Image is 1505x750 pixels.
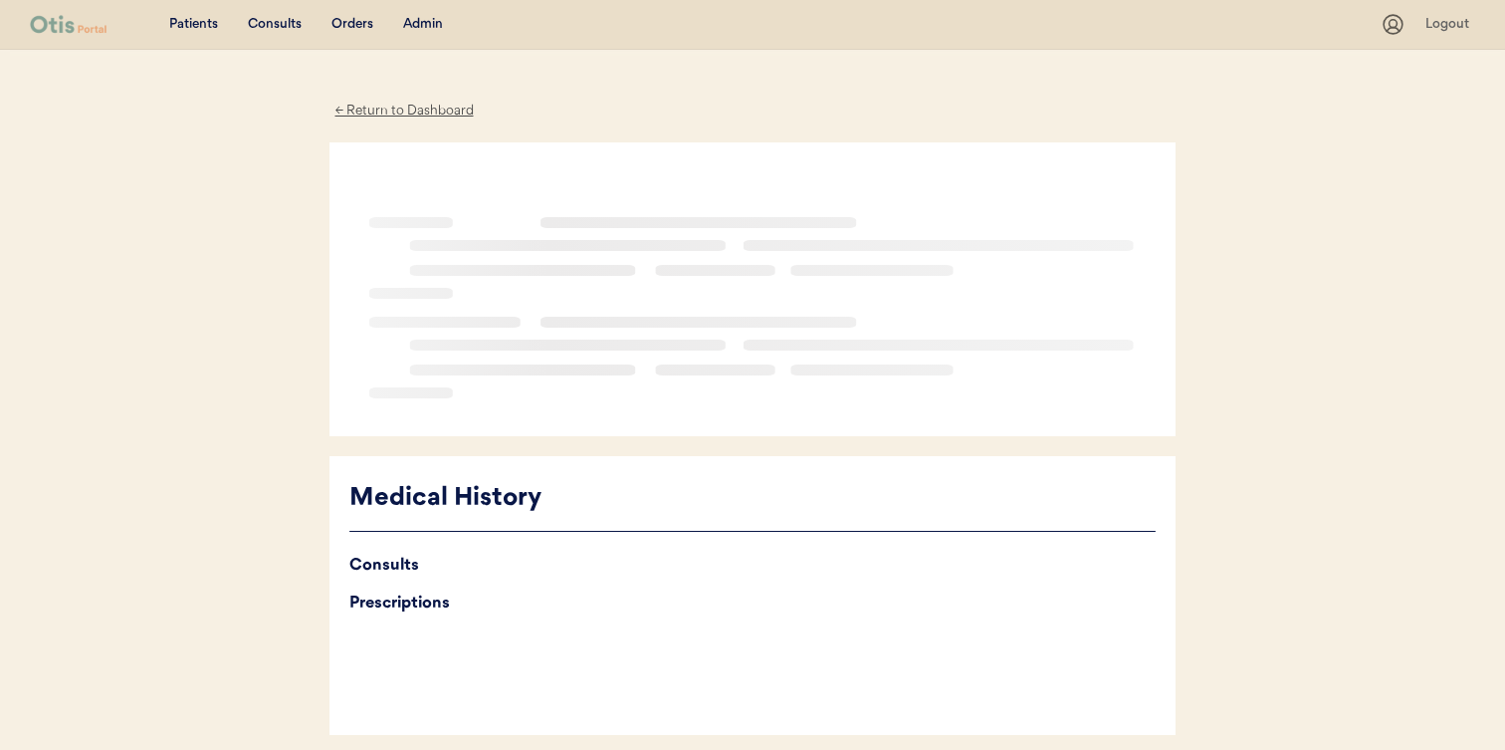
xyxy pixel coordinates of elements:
[349,590,1156,618] div: Prescriptions
[331,15,373,35] div: Orders
[1425,15,1475,35] div: Logout
[403,15,443,35] div: Admin
[329,100,479,123] div: ← Return to Dashboard
[169,15,218,35] div: Patients
[248,15,302,35] div: Consults
[349,480,1156,518] div: Medical History
[349,552,1156,580] div: Consults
